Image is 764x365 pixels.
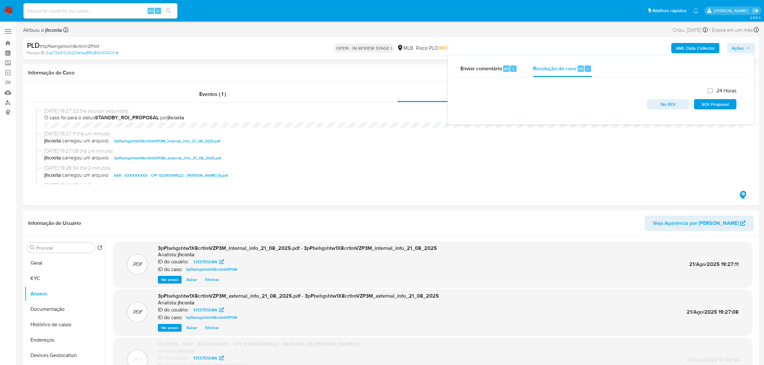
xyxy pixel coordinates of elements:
[111,154,225,162] button: 3pPbehgshtw1X8crtlmVZP3M_external_info_21_08_2025.pdf
[512,66,514,72] span: c
[111,172,231,179] button: SAR - XXXXXXXXX - CPF 02393099522 - [PERSON_NAME] (1).pdf
[23,27,62,34] span: Atribuiu o
[199,90,226,98] span: Eventos ( 1 )
[62,172,109,179] span: carregou um arquivo:
[158,259,189,265] p: ID do usuário:
[504,66,509,72] span: Alt
[158,340,360,348] span: OUTROS - SAR - XXXXXXXXX - CPF 02393099522 - RAINARA DE [PERSON_NAME] (1)
[183,314,240,321] a: 3pPbehgshtw1X8crtlmVZP3M
[671,43,719,53] button: AML Data Collector
[687,308,739,316] span: 21/Ago/2025 19:27:08
[202,324,222,332] button: Eliminar
[183,324,200,332] button: Baixar
[693,8,699,13] a: Notificações
[752,7,759,14] a: Sair
[334,44,394,53] p: OPEN - IN REVIEW STAGE I
[158,244,437,252] span: 3pPbehgshtw1X8crtlmVZP3M_internal_info_21_08_2025.pdf - 3pPbehgshtw1X8crtlmVZP3M_internal_info_21...
[158,355,189,361] p: ID do usuário:
[673,26,708,34] div: Criou: [DATE]
[132,356,143,363] p: .PDF
[178,300,194,306] h6: jhcosta
[178,251,194,258] h6: jhcosta
[30,245,35,250] button: Procurar
[202,276,222,284] button: Eliminar
[186,325,197,331] span: Baixar
[439,44,448,52] span: MID
[717,88,736,94] span: 24 Horas
[44,107,743,115] span: [DATE] 19:27:32 (há poucos segundos)
[158,324,182,332] button: Ver anexo
[186,276,197,283] span: Baixar
[416,45,448,52] span: Risco PLD:
[460,65,502,72] span: Enviar comentário
[158,276,182,284] button: Ver anexo
[27,50,45,56] b: Person ID
[95,114,159,121] b: STANDBY_ROI_PROPOSAL
[44,137,61,145] b: jhcosta
[44,26,62,34] b: jhcosta
[653,216,739,231] span: Veja Aparência por [PERSON_NAME]
[727,43,755,53] button: Ações
[27,40,40,50] b: PLD
[25,301,105,317] button: Documentação
[158,300,177,306] p: Analista:
[25,271,105,286] button: KYC
[397,45,413,52] div: MLB
[167,114,184,121] b: jhcosta
[189,354,228,362] a: 1313755084
[111,137,224,145] button: 3pPbehgshtw1X8crtlmVZP3M_internal_info_21_08_2025.pdf
[709,26,711,34] span: -
[689,260,739,268] span: 21/Ago/2025 19:27:11
[62,154,109,162] span: carregou um arquivo:
[114,137,220,145] span: 3pPbehgshtw1X8crtlmVZP3M_internal_info_21_08_2025.pdf
[645,216,754,231] button: Veja Aparência por [PERSON_NAME]
[158,266,183,273] p: ID do caso:
[186,266,237,273] span: 3pPbehgshtw1X8crtlmVZP3M
[193,354,217,362] span: 1313755084
[587,66,588,72] span: r
[699,100,732,109] span: ROI Proposal
[23,7,177,15] input: Pesquise usuários ou casos...
[132,261,143,268] p: .PDF
[25,332,105,348] button: Endereços
[193,258,217,266] span: 1313755084
[44,154,61,162] b: jhcosta
[205,325,219,331] span: Eliminar
[44,172,61,179] b: jhcosta
[178,348,194,354] h6: jhcosta
[25,286,105,301] button: Anexos
[161,325,178,331] span: Ver anexo
[25,317,105,332] button: Histórico de casos
[62,137,109,145] span: carregou um arquivo:
[676,43,715,53] b: AML Data Collector
[25,348,105,363] button: Devices Geolocation
[114,154,221,162] span: 3pPbehgshtw1X8crtlmVZP3M_external_info_21_08_2025.pdf
[157,8,159,14] span: s
[158,292,439,300] span: 3pPbehgshtw1X8crtlmVZP3M_external_info_21_08_2025.pdf - 3pPbehgshtw1X8crtlmVZP3M_external_info_21...
[44,114,743,121] span: O caso foi para o status por
[193,306,217,314] span: 1313755084
[205,276,219,283] span: Eliminar
[36,245,92,251] input: Procurar
[158,348,177,354] p: Analista:
[114,172,228,179] span: SAR - XXXXXXXXX - CPF 02393099522 - [PERSON_NAME] (1).pdf
[44,165,743,172] span: [DATE] 19:26:34 (há 2 minutos)
[708,88,713,93] input: 24 Horas
[652,7,687,14] span: Atalhos rápidos
[44,130,743,137] span: [DATE] 19:27:11 (há um minuto)
[694,99,736,109] button: ROI Proposal
[28,220,81,226] h1: Informação do Usuário
[732,43,744,53] span: Ações
[158,251,177,258] p: Analista:
[647,99,689,109] button: No ROI
[46,50,118,56] a: 2aa75b512c5d24e1ea8f9c816040421f
[44,182,743,189] span: [DATE] 19:26:29 (há 2 minutos)
[158,307,189,313] p: ID do usuário:
[578,66,583,72] span: Alt
[158,314,183,321] p: ID do caso:
[189,306,228,314] a: 1313755084
[651,100,685,109] span: No ROI
[712,27,753,34] span: Expira em um mês
[40,43,99,49] span: # 3pPbehgshtw1X8crtlmVZP3M
[161,276,178,283] span: Ver anexo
